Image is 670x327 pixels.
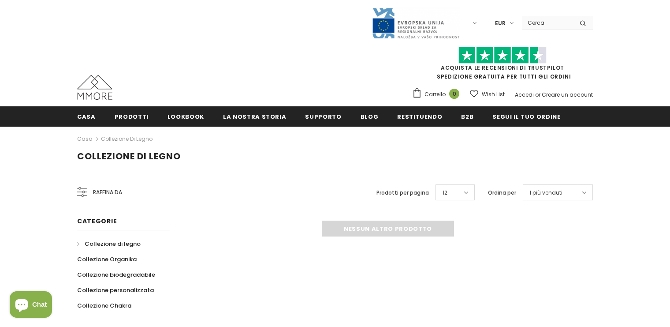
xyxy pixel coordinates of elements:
[167,113,204,121] span: Lookbook
[482,90,505,99] span: Wish List
[77,252,137,267] a: Collezione Organika
[77,267,155,282] a: Collezione biodegradabile
[77,271,155,279] span: Collezione biodegradabile
[77,134,93,144] a: Casa
[77,75,112,100] img: Casi MMORE
[397,113,442,121] span: Restituendo
[397,106,442,126] a: Restituendo
[535,91,540,98] span: or
[77,150,181,162] span: Collezione di legno
[77,282,154,298] a: Collezione personalizzata
[77,286,154,294] span: Collezione personalizzata
[495,19,506,28] span: EUR
[305,113,341,121] span: supporto
[167,106,204,126] a: Lookbook
[458,47,547,64] img: Fidati di Pilot Stars
[372,7,460,39] img: Javni Razpis
[376,188,429,197] label: Prodotti per pagina
[461,113,473,121] span: B2B
[542,91,593,98] a: Creare un account
[77,236,141,252] a: Collezione di legno
[461,106,473,126] a: B2B
[101,135,153,143] a: Collezione di legno
[412,88,464,101] a: Carrello 0
[77,217,117,226] span: Categorie
[361,106,379,126] a: Blog
[93,188,122,197] span: Raffina da
[115,113,149,121] span: Prodotti
[223,106,286,126] a: La nostra storia
[443,188,447,197] span: 12
[223,113,286,121] span: La nostra storia
[522,16,573,29] input: Search Site
[372,19,460,26] a: Javni Razpis
[492,106,560,126] a: Segui il tuo ordine
[305,106,341,126] a: supporto
[441,64,564,71] a: Acquista le recensioni di TrustPilot
[77,301,131,310] span: Collezione Chakra
[492,113,560,121] span: Segui il tuo ordine
[115,106,149,126] a: Prodotti
[361,113,379,121] span: Blog
[412,51,593,80] span: SPEDIZIONE GRATUITA PER TUTTI GLI ORDINI
[449,89,459,99] span: 0
[488,188,516,197] label: Ordina per
[77,106,96,126] a: Casa
[77,255,137,263] span: Collezione Organika
[77,298,131,313] a: Collezione Chakra
[424,90,446,99] span: Carrello
[7,291,55,320] inbox-online-store-chat: Shopify online store chat
[470,86,505,102] a: Wish List
[77,113,96,121] span: Casa
[530,188,562,197] span: I più venduti
[515,91,534,98] a: Accedi
[85,240,141,248] span: Collezione di legno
